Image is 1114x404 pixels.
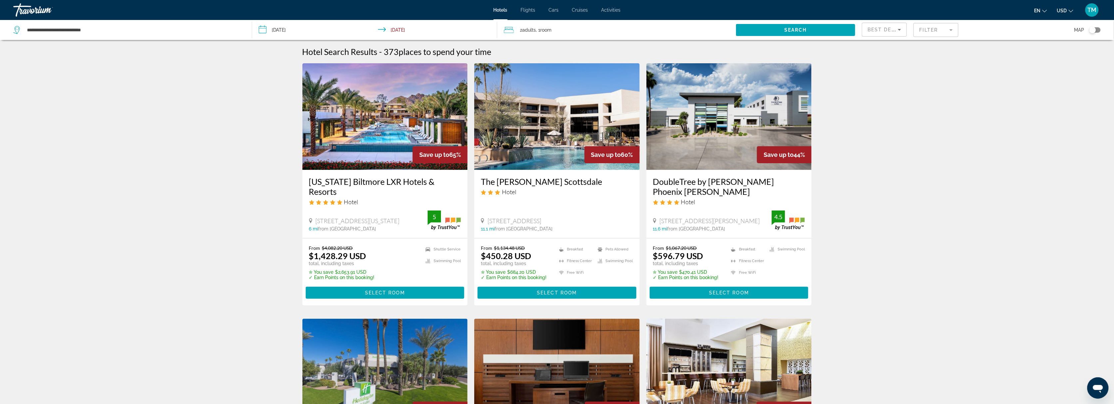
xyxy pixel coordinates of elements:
[666,245,697,251] del: $1,067.20 USD
[422,245,461,253] li: Shuttle Service
[646,63,812,170] a: Hotel image
[521,7,536,13] a: Flights
[13,1,80,19] a: Travorium
[1088,7,1097,13] span: TM
[520,25,536,35] span: 2
[481,269,547,275] p: $684.20 USD
[302,47,378,57] h1: Hotel Search Results
[481,269,506,275] span: ✮ You save
[653,269,678,275] span: ✮ You save
[309,177,461,197] a: [US_STATE] Biltmore LXR Hotels & Resorts
[384,47,492,57] h2: 373
[537,290,577,295] span: Select Room
[365,290,405,295] span: Select Room
[478,287,636,299] button: Select Room
[309,269,375,275] p: $2,653.91 USD
[653,245,664,251] span: From
[594,257,633,265] li: Swimming Pool
[549,7,559,13] a: Cars
[914,23,958,37] button: Filter
[488,217,541,224] span: [STREET_ADDRESS]
[556,268,594,277] li: Free WiFi
[594,245,633,253] li: Pets Allowed
[653,275,719,280] p: ✓ Earn Points on this booking!
[1057,6,1073,15] button: Change currency
[428,213,441,221] div: 5
[650,288,809,296] a: Select Room
[309,261,375,266] p: total, including taxes
[481,251,531,261] ins: $450.28 USD
[306,287,465,299] button: Select Room
[728,245,766,253] li: Breakfast
[522,27,536,33] span: Adults
[601,7,621,13] a: Activities
[318,226,376,231] span: from [GEOGRAPHIC_DATA]
[495,226,553,231] span: from [GEOGRAPHIC_DATA]
[536,25,552,35] span: , 1
[309,275,375,280] p: ✓ Earn Points on this booking!
[667,226,725,231] span: from [GEOGRAPHIC_DATA]
[399,47,492,57] span: places to spend your time
[653,177,805,197] a: DoubleTree by [PERSON_NAME] Phoenix [PERSON_NAME]
[757,146,812,163] div: 44%
[497,20,736,40] button: Travelers: 2 adults, 0 children
[1087,377,1109,399] iframe: Button to launch messaging window
[379,47,382,57] span: -
[591,151,621,158] span: Save up to
[1074,25,1084,35] span: Map
[309,198,461,205] div: 5 star Hotel
[653,251,703,261] ins: $596.79 USD
[764,151,794,158] span: Save up to
[419,151,449,158] span: Save up to
[481,188,633,196] div: 3 star Hotel
[772,213,785,221] div: 4.5
[481,275,547,280] p: ✓ Earn Points on this booking!
[474,63,640,170] img: Hotel image
[653,198,805,205] div: 4 star Hotel
[728,257,766,265] li: Fitness Center
[316,217,400,224] span: [STREET_ADDRESS][US_STATE]
[572,7,588,13] a: Cruises
[1034,8,1041,13] span: en
[1084,27,1101,33] button: Toggle map
[653,261,719,266] p: total, including taxes
[540,27,552,33] span: Room
[868,27,902,32] span: Best Deals
[650,287,809,299] button: Select Room
[478,288,636,296] a: Select Room
[309,269,334,275] span: ✮ You save
[556,245,594,253] li: Breakfast
[709,290,749,295] span: Select Room
[1083,3,1101,17] button: User Menu
[322,245,353,251] del: $4,082.20 USD
[766,245,805,253] li: Swimming Pool
[653,269,719,275] p: $470.41 USD
[252,20,498,40] button: Check-in date: Nov 6, 2025 Check-out date: Nov 11, 2025
[481,261,547,266] p: total, including taxes
[481,177,633,187] a: The [PERSON_NAME] Scottsdale
[772,210,805,230] img: trustyou-badge.svg
[728,268,766,277] li: Free WiFi
[653,226,667,231] span: 11.6 mi
[494,7,508,13] a: Hotels
[309,245,320,251] span: From
[660,217,760,224] span: [STREET_ADDRESS][PERSON_NAME]
[784,27,807,33] span: Search
[302,63,468,170] img: Hotel image
[681,198,695,205] span: Hotel
[306,288,465,296] a: Select Room
[422,257,461,265] li: Swimming Pool
[736,24,855,36] button: Search
[413,146,468,163] div: 65%
[481,245,492,251] span: From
